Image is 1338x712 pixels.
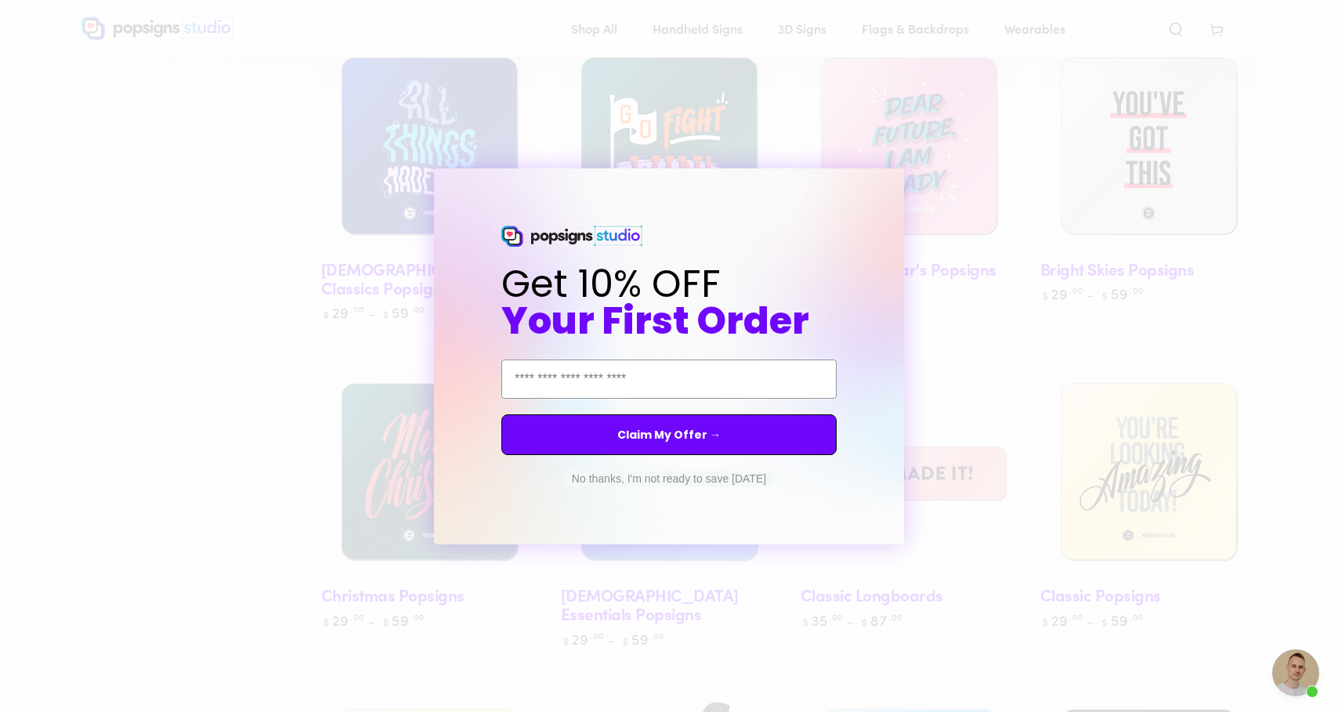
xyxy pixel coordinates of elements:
img: Popsigns Studio [501,226,642,248]
button: No thanks, I'm not ready to save [DATE] [564,471,774,486]
span: Your First Order [501,295,809,347]
div: Open chat [1272,649,1319,696]
button: Claim My Offer → [501,414,837,455]
span: Get 10% OFF [501,258,721,310]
